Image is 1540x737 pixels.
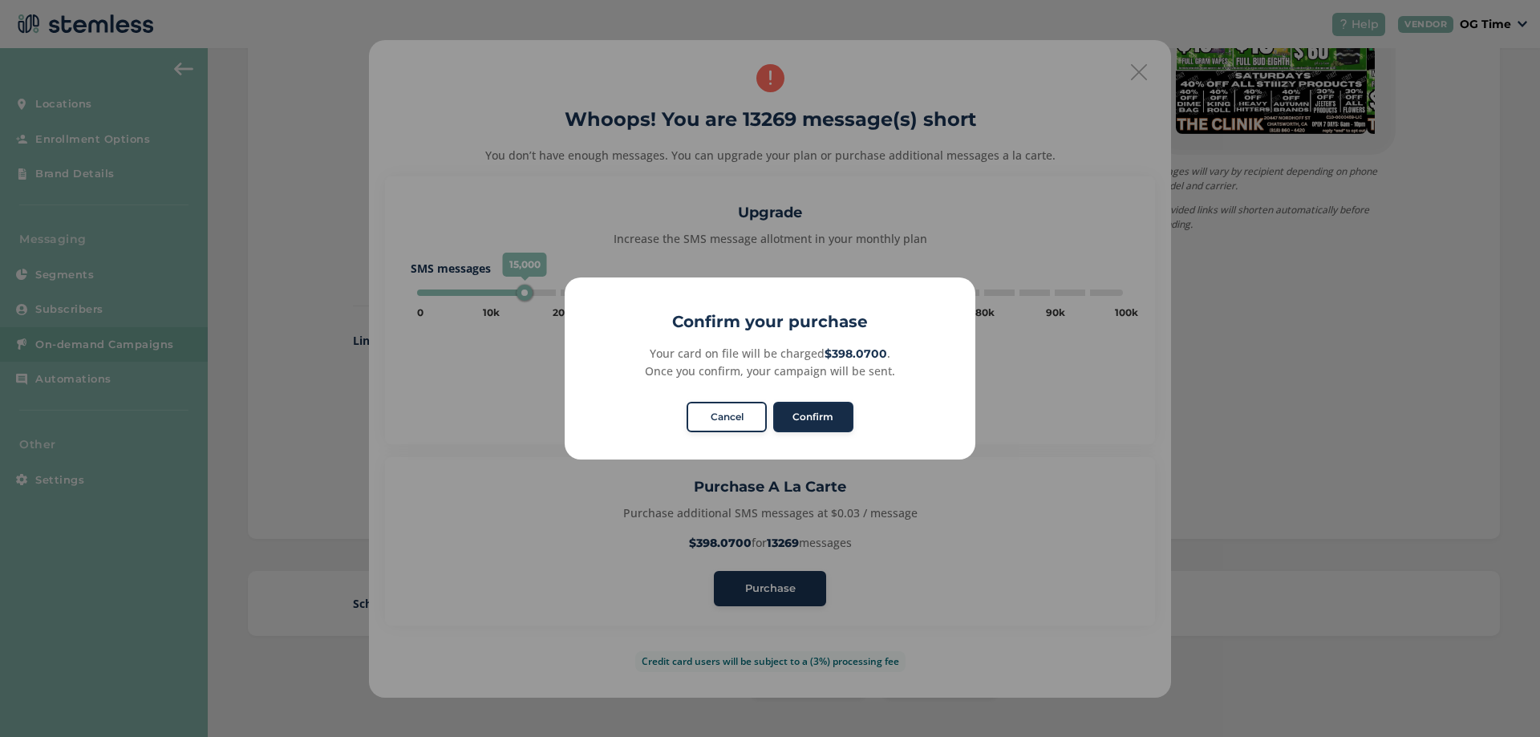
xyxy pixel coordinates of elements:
button: Confirm [773,402,853,432]
iframe: Chat Widget [1460,660,1540,737]
h2: Confirm your purchase [565,310,975,334]
strong: $398.0700 [825,346,887,361]
button: Cancel [687,402,767,432]
div: Your card on file will be charged . Once you confirm, your campaign will be sent. [582,345,957,379]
